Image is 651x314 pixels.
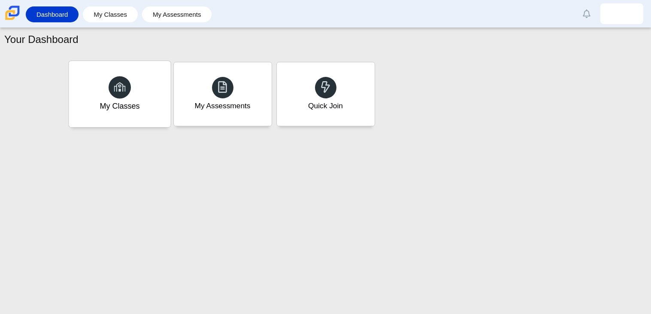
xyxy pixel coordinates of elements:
img: Carmen School of Science & Technology [3,4,21,22]
a: Quick Join [276,62,375,126]
a: Alerts [577,4,596,23]
a: Carmen School of Science & Technology [3,16,21,23]
a: My Classes [87,6,133,22]
a: My Classes [68,61,171,128]
div: My Assessments [195,101,251,111]
h1: Your Dashboard [4,32,79,47]
div: My Classes [100,101,139,112]
a: cristian.villegas.u7Z7zA [600,3,643,24]
a: My Assessments [146,6,208,22]
img: cristian.villegas.u7Z7zA [615,7,629,21]
div: Quick Join [308,101,343,111]
a: Dashboard [30,6,74,22]
a: My Assessments [173,62,272,126]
